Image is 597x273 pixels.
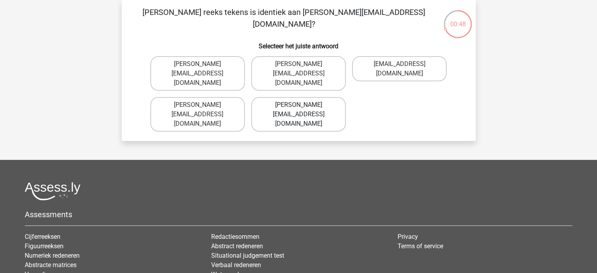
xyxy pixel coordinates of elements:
a: Cijferreeksen [25,233,60,240]
a: Numeriek redeneren [25,252,80,259]
a: Terms of service [398,242,443,250]
a: Verbaal redeneren [211,261,261,269]
label: [PERSON_NAME][EMAIL_ADDRESS][DOMAIN_NAME] [150,56,245,91]
label: [PERSON_NAME][EMAIL_ADDRESS][DOMAIN_NAME] [251,56,346,91]
a: Abstracte matrices [25,261,77,269]
label: [EMAIL_ADDRESS][DOMAIN_NAME] [352,56,447,81]
a: Redactiesommen [211,233,259,240]
a: Abstract redeneren [211,242,263,250]
a: Privacy [398,233,418,240]
a: Figuurreeksen [25,242,64,250]
a: Situational judgement test [211,252,284,259]
h6: Selecteer het juiste antwoord [134,36,463,50]
img: Assessly logo [25,182,80,200]
h5: Assessments [25,210,572,219]
label: [PERSON_NAME][EMAIL_ADDRESS][DOMAIN_NAME] [251,97,346,132]
div: 00:48 [443,9,473,29]
p: [PERSON_NAME] reeks tekens is identiek aan [PERSON_NAME][EMAIL_ADDRESS][DOMAIN_NAME]? [134,6,434,30]
label: [PERSON_NAME][EMAIL_ADDRESS][DOMAIN_NAME] [150,97,245,132]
